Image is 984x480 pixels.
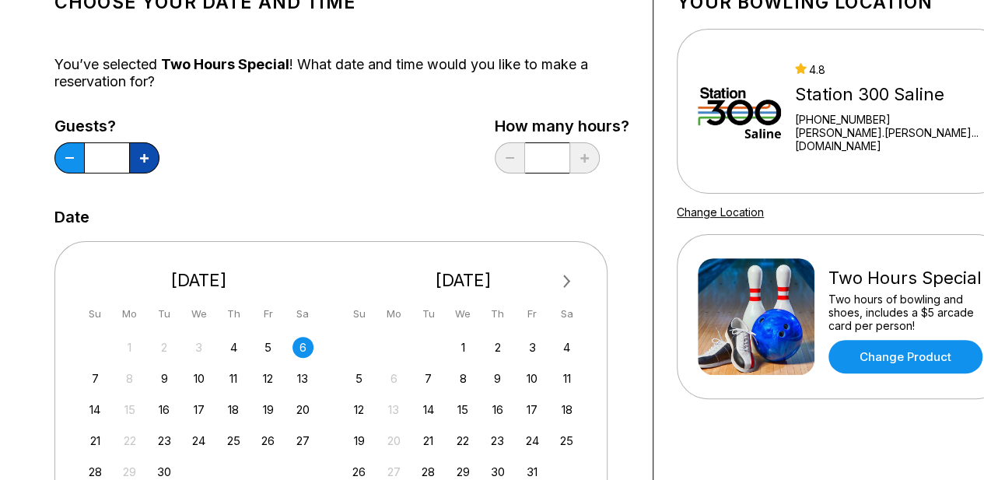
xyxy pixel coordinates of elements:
[383,368,404,389] div: Not available Monday, October 6th, 2025
[418,430,439,451] div: Choose Tuesday, October 21st, 2025
[223,337,244,358] div: Choose Thursday, September 4th, 2025
[522,337,543,358] div: Choose Friday, October 3rd, 2025
[556,368,577,389] div: Choose Saturday, October 11th, 2025
[54,117,159,135] label: Guests?
[487,303,508,324] div: Th
[85,399,106,420] div: Choose Sunday, September 14th, 2025
[487,430,508,451] div: Choose Thursday, October 23rd, 2025
[154,430,175,451] div: Choose Tuesday, September 23rd, 2025
[257,399,278,420] div: Choose Friday, September 19th, 2025
[85,430,106,451] div: Choose Sunday, September 21st, 2025
[487,337,508,358] div: Choose Thursday, October 2nd, 2025
[556,430,577,451] div: Choose Saturday, October 25th, 2025
[418,303,439,324] div: Tu
[188,303,209,324] div: We
[85,368,106,389] div: Choose Sunday, September 7th, 2025
[79,270,320,291] div: [DATE]
[522,303,543,324] div: Fr
[348,303,369,324] div: Su
[453,399,474,420] div: Choose Wednesday, October 15th, 2025
[154,368,175,389] div: Choose Tuesday, September 9th, 2025
[161,56,289,72] span: Two Hours Special
[383,430,404,451] div: Not available Monday, October 20th, 2025
[418,368,439,389] div: Choose Tuesday, October 7th, 2025
[257,337,278,358] div: Choose Friday, September 5th, 2025
[223,303,244,324] div: Th
[556,303,577,324] div: Sa
[348,430,369,451] div: Choose Sunday, October 19th, 2025
[556,337,577,358] div: Choose Saturday, October 4th, 2025
[348,368,369,389] div: Choose Sunday, October 5th, 2025
[119,337,140,358] div: Not available Monday, September 1st, 2025
[522,430,543,451] div: Choose Friday, October 24th, 2025
[487,368,508,389] div: Choose Thursday, October 9th, 2025
[119,368,140,389] div: Not available Monday, September 8th, 2025
[54,208,89,226] label: Date
[495,117,629,135] label: How many hours?
[522,399,543,420] div: Choose Friday, October 17th, 2025
[188,368,209,389] div: Choose Wednesday, September 10th, 2025
[677,205,764,219] a: Change Location
[292,337,313,358] div: Choose Saturday, September 6th, 2025
[383,399,404,420] div: Not available Monday, October 13th, 2025
[54,56,629,90] div: You’ve selected ! What date and time would you like to make a reservation for?
[556,399,577,420] div: Choose Saturday, October 18th, 2025
[119,303,140,324] div: Mo
[85,303,106,324] div: Su
[292,399,313,420] div: Choose Saturday, September 20th, 2025
[453,430,474,451] div: Choose Wednesday, October 22nd, 2025
[343,270,584,291] div: [DATE]
[522,368,543,389] div: Choose Friday, October 10th, 2025
[418,399,439,420] div: Choose Tuesday, October 14th, 2025
[188,337,209,358] div: Not available Wednesday, September 3rd, 2025
[698,258,814,375] img: Two Hours Special
[453,337,474,358] div: Choose Wednesday, October 1st, 2025
[223,368,244,389] div: Choose Thursday, September 11th, 2025
[257,368,278,389] div: Choose Friday, September 12th, 2025
[487,399,508,420] div: Choose Thursday, October 16th, 2025
[292,430,313,451] div: Choose Saturday, September 27th, 2025
[828,340,982,373] a: Change Product
[348,399,369,420] div: Choose Sunday, October 12th, 2025
[453,368,474,389] div: Choose Wednesday, October 8th, 2025
[555,269,580,294] button: Next Month
[154,399,175,420] div: Choose Tuesday, September 16th, 2025
[383,303,404,324] div: Mo
[257,303,278,324] div: Fr
[119,430,140,451] div: Not available Monday, September 22nd, 2025
[453,303,474,324] div: We
[698,53,781,170] img: Station 300 Saline
[188,430,209,451] div: Choose Wednesday, September 24th, 2025
[154,303,175,324] div: Tu
[223,399,244,420] div: Choose Thursday, September 18th, 2025
[119,399,140,420] div: Not available Monday, September 15th, 2025
[223,430,244,451] div: Choose Thursday, September 25th, 2025
[257,430,278,451] div: Choose Friday, September 26th, 2025
[188,399,209,420] div: Choose Wednesday, September 17th, 2025
[292,368,313,389] div: Choose Saturday, September 13th, 2025
[292,303,313,324] div: Sa
[154,337,175,358] div: Not available Tuesday, September 2nd, 2025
